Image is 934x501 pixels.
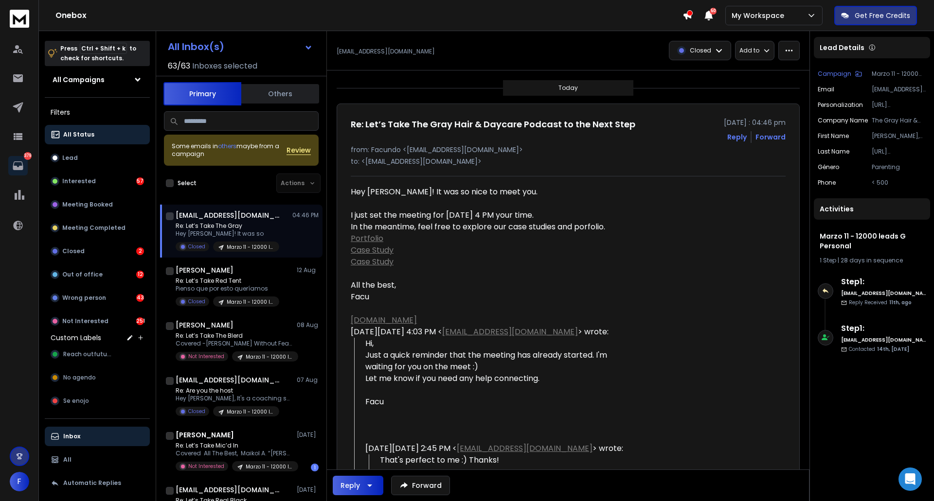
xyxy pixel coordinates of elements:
button: Forward [391,476,450,495]
p: Re: Let’s Take The Gray [176,222,279,230]
div: Some emails in maybe from a campaign [172,142,287,158]
p: The Gray Hair & Daycare Podcast [872,117,926,124]
div: Let me know if you need any help connecting. [365,373,635,384]
button: Reply [727,132,747,142]
p: Lead Details [820,43,864,52]
button: All Status [45,125,150,144]
div: Facu [365,396,635,408]
h1: [EMAIL_ADDRESS][DOMAIN_NAME] [176,485,283,495]
p: Re: Let’s Take Mic’d In [176,442,292,449]
img: logo [10,10,29,28]
h3: Inboxes selected [192,60,257,72]
span: 63 / 63 [168,60,190,72]
button: Interested57 [45,172,150,191]
p: [PERSON_NAME], [PERSON_NAME] [872,132,926,140]
h1: All Inbox(s) [168,42,224,52]
div: Hey [PERSON_NAME]! It was so nice to meet you. I just set the meeting for [DATE] 4 PM your time. [351,186,635,221]
a: Case Study [351,256,394,267]
span: Ctrl + Shift + k [80,43,127,54]
h1: [EMAIL_ADDRESS][DOMAIN_NAME] [176,375,283,385]
button: Review [287,145,311,155]
h1: [PERSON_NAME] [176,320,233,330]
div: 251 [136,317,144,325]
p: Contacted [849,346,909,353]
div: [DATE][DATE] 2:45 PM < > wrote: [365,443,635,454]
p: Not Interested [188,463,224,470]
button: Meeting Booked [45,195,150,214]
p: Today [558,84,578,92]
button: All Inbox(s) [160,37,321,56]
div: | [820,257,924,264]
div: 12 [136,271,144,278]
p: 379 [24,152,32,160]
p: Covered -[PERSON_NAME] Without Fear!™ [176,340,292,347]
p: [URL][DOMAIN_NAME] [872,148,926,155]
p: Press to check for shortcuts. [60,44,136,63]
p: Inbox [63,432,80,440]
div: 57 [136,177,144,185]
h1: Marzo 11 - 12000 leads G Personal [820,231,924,251]
p: Covered All The Best, Maikol A. “[PERSON_NAME]” [176,449,292,457]
button: Out of office12 [45,265,150,284]
a: [EMAIL_ADDRESS][DOMAIN_NAME] [442,326,578,337]
span: others [218,142,236,150]
p: Lead [62,154,78,162]
p: Closed [188,243,205,250]
a: [DOMAIN_NAME] [351,314,417,326]
button: Campaign [818,70,862,78]
p: Wrong person [62,294,106,302]
h6: [EMAIL_ADDRESS][DOMAIN_NAME] [841,336,926,344]
button: No agendo [45,368,150,387]
div: Activities [814,198,930,220]
p: Re: Let’s Take Red Tent [176,277,279,285]
button: Closed2 [45,242,150,261]
p: Closed [690,47,711,54]
p: to: <[EMAIL_ADDRESS][DOMAIN_NAME]> [351,156,786,166]
button: Lead [45,148,150,168]
button: Meeting Completed [45,218,150,238]
h6: [EMAIL_ADDRESS][DOMAIN_NAME] [841,290,926,297]
div: Just a quick reminder that the meeting has already started. I'm waiting for you on the meet :) [365,349,635,373]
p: Last Name [818,148,849,155]
h3: Filters [45,105,150,119]
button: Reply [333,476,383,495]
button: Inbox [45,427,150,446]
div: 2 [136,247,144,255]
p: Not Interested [188,353,224,360]
p: Re: Let’s Take The Blerd [176,332,292,340]
p: Reply Received [849,299,912,306]
p: Marzo 11 - 12000 leads G Personal [227,408,273,415]
p: Not Interested [62,317,108,325]
div: Reply [341,481,360,490]
p: Get Free Credits [855,11,910,20]
span: 11th, ago [889,299,912,306]
a: [EMAIL_ADDRESS][DOMAIN_NAME] [457,443,593,454]
p: First Name [818,132,849,140]
p: Campaign [818,70,851,78]
span: 14th, [DATE] [877,346,909,353]
p: 12 Aug [297,266,319,274]
button: All [45,450,150,469]
p: Pienso que por esto queríamos [176,285,279,293]
span: Reach outfuture [63,350,112,358]
p: Email [818,86,834,93]
h1: All Campaigns [53,75,105,85]
div: 1 [311,464,319,471]
button: Se enojo [45,391,150,411]
button: Primary [163,82,241,105]
div: Open Intercom Messenger [898,467,922,491]
p: Add to [739,47,759,54]
button: Not Interested251 [45,311,150,331]
p: Marzo 11 - 12000 leads G Personal [227,298,273,306]
span: 28 days in sequence [841,256,903,264]
p: Personalization [818,101,863,109]
p: Closed [188,408,205,415]
button: Others [241,83,319,104]
div: 43 [136,294,144,302]
button: F [10,472,29,491]
p: género [818,163,839,171]
p: from: Facundo <[EMAIL_ADDRESS][DOMAIN_NAME]> [351,145,786,155]
p: [DATE] : 04:46 pm [724,118,786,127]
